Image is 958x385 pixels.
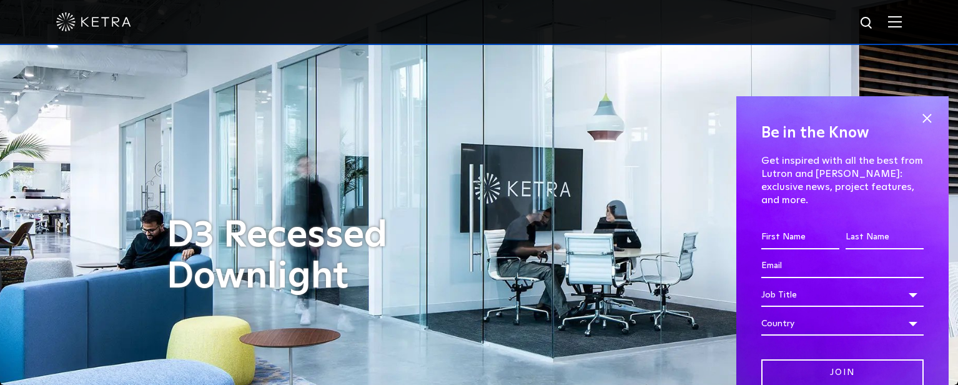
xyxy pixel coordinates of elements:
[167,215,485,297] h1: D3 Recessed Downlight
[888,16,902,27] img: Hamburger%20Nav.svg
[859,16,875,31] img: search icon
[846,226,924,249] input: Last Name
[761,254,924,278] input: Email
[761,226,839,249] input: First Name
[761,154,924,206] p: Get inspired with all the best from Lutron and [PERSON_NAME]: exclusive news, project features, a...
[56,12,131,31] img: ketra-logo-2019-white
[761,121,924,145] h4: Be in the Know
[761,283,924,307] div: Job Title
[761,312,924,336] div: Country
